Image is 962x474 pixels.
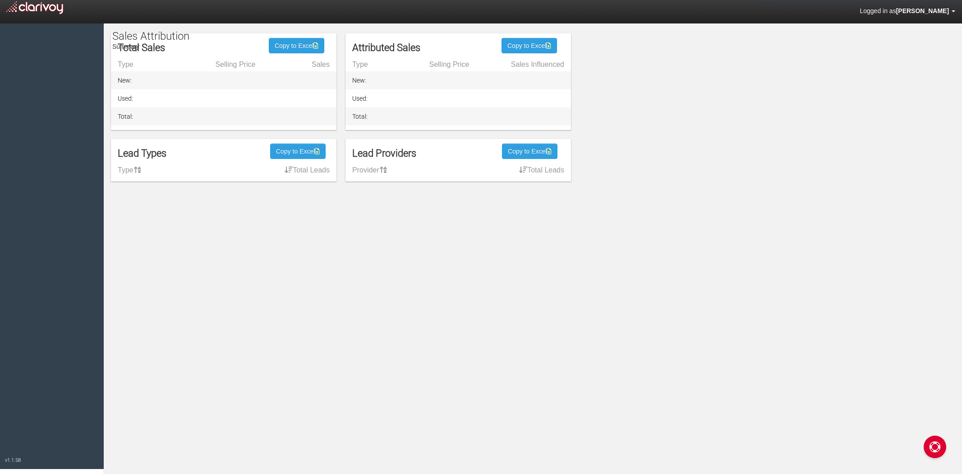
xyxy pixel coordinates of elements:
th: Total Leads [413,163,571,177]
p: Summary [112,39,189,51]
span: [PERSON_NAME] [896,7,949,14]
button: Copy to Excel [269,38,324,53]
span: Logged in as [860,7,896,14]
span: Selling Price [429,60,469,68]
th: Type [111,163,183,177]
button: Copy to Excel [502,38,557,53]
h5: Attributed Sales [345,42,420,53]
button: Copy to Excel [502,144,557,159]
a: Logged in as[PERSON_NAME] [853,0,962,22]
span: Selling Price [215,60,255,68]
span: Sales [312,60,330,68]
td: New: [111,71,180,89]
span: Sales Influenced [511,60,564,68]
th: Provider [345,163,413,177]
td: Used: [345,89,405,107]
td: Total: [345,107,405,125]
td: New: [345,71,405,89]
button: Copy to Excel [270,144,326,159]
h5: Total Sales [111,42,165,53]
td: Total: [111,107,180,125]
td: Used: [111,89,180,107]
th: Type [345,58,405,71]
h1: Sales Attribution [112,30,189,42]
th: Type [111,58,180,71]
h5: Lead Types [111,148,166,159]
th: Total Leads [183,163,336,177]
h5: Lead Providers [345,148,416,159]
